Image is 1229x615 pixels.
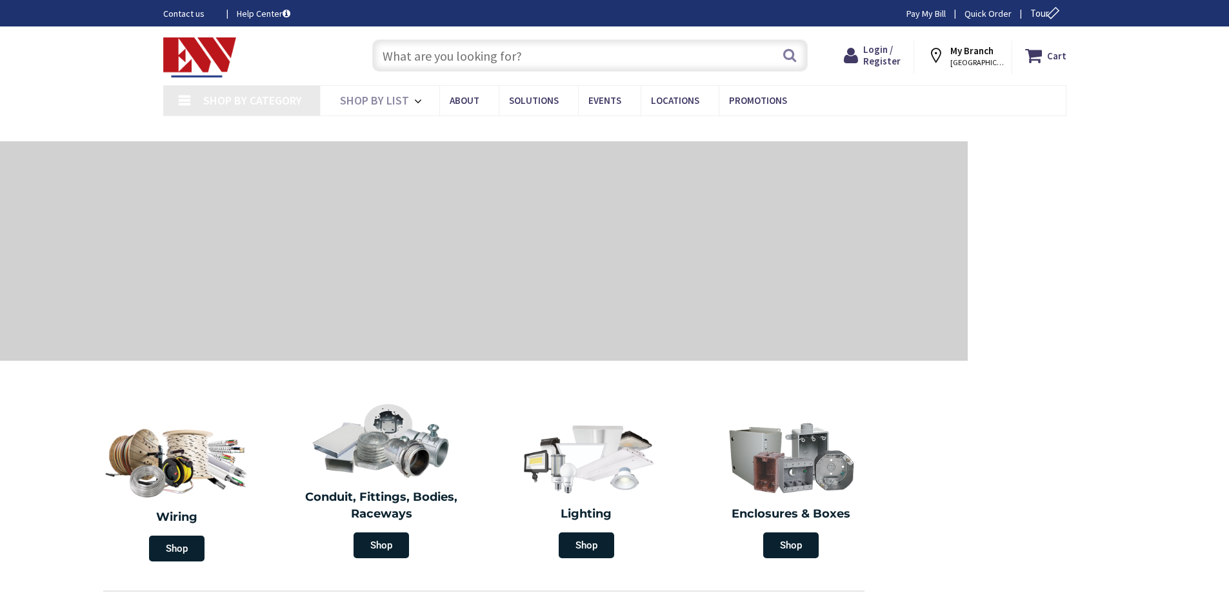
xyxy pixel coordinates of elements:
[950,45,994,57] strong: My Branch
[289,489,475,522] h2: Conduit, Fittings, Bodies, Raceways
[450,94,479,106] span: About
[1025,44,1066,67] a: Cart
[863,43,901,67] span: Login / Register
[372,39,808,72] input: What are you looking for?
[74,413,279,568] a: Wiring Shop
[354,532,409,558] span: Shop
[340,93,409,108] span: Shop By List
[487,413,686,565] a: Lighting Shop
[163,7,216,20] a: Contact us
[844,44,901,67] a: Login / Register
[1030,7,1063,19] span: Tour
[163,37,237,77] img: Electrical Wholesalers, Inc.
[964,7,1012,20] a: Quick Order
[927,44,999,67] div: My Branch [GEOGRAPHIC_DATA], [GEOGRAPHIC_DATA]
[699,506,884,523] h2: Enclosures & Boxes
[588,94,621,106] span: Events
[763,532,819,558] span: Shop
[692,413,891,565] a: Enclosures & Boxes Shop
[559,532,614,558] span: Shop
[1047,44,1066,67] strong: Cart
[149,536,205,561] span: Shop
[494,506,679,523] h2: Lighting
[203,93,302,108] span: Shop By Category
[283,396,481,565] a: Conduit, Fittings, Bodies, Raceways Shop
[237,7,290,20] a: Help Center
[950,57,1005,68] span: [GEOGRAPHIC_DATA], [GEOGRAPHIC_DATA]
[906,7,946,20] a: Pay My Bill
[729,94,787,106] span: Promotions
[509,94,559,106] span: Solutions
[81,509,273,526] h2: Wiring
[651,94,699,106] span: Locations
